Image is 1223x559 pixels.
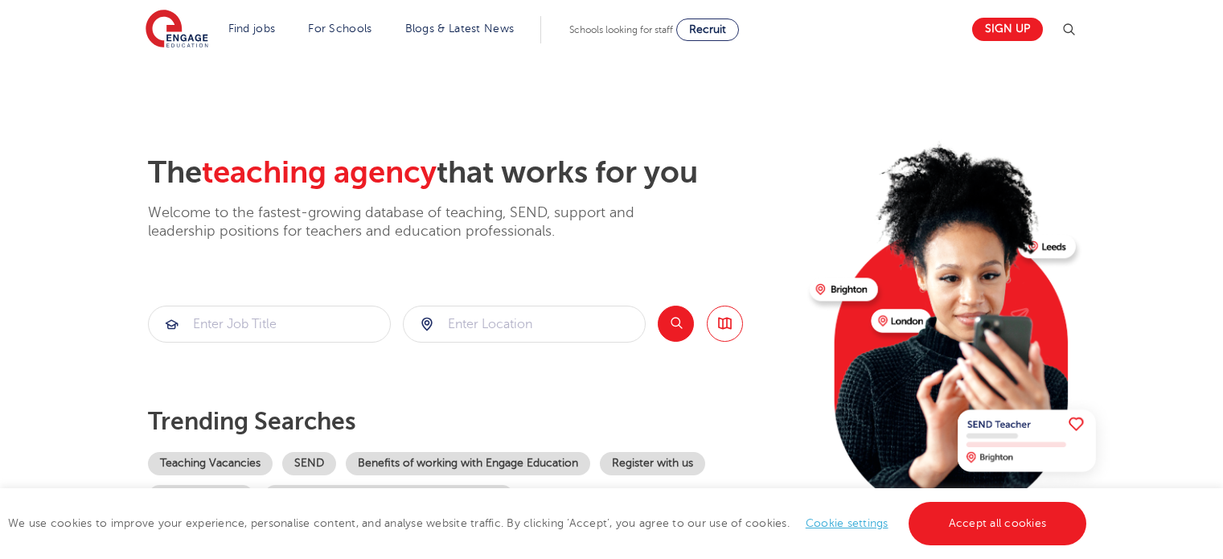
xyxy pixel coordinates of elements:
[909,502,1087,545] a: Accept all cookies
[806,517,889,529] a: Cookie settings
[600,452,705,475] a: Register with us
[148,306,391,343] div: Submit
[148,154,797,191] h2: The that works for you
[346,452,590,475] a: Benefits of working with Engage Education
[148,203,679,241] p: Welcome to the fastest-growing database of teaching, SEND, support and leadership positions for t...
[404,306,645,342] input: Submit
[264,485,514,508] a: Our coverage across [GEOGRAPHIC_DATA]
[149,306,390,342] input: Submit
[148,485,254,508] a: Become a tutor
[202,155,437,190] span: teaching agency
[228,23,276,35] a: Find jobs
[689,23,726,35] span: Recruit
[569,24,673,35] span: Schools looking for staff
[403,306,646,343] div: Submit
[308,23,371,35] a: For Schools
[405,23,515,35] a: Blogs & Latest News
[676,18,739,41] a: Recruit
[658,306,694,342] button: Search
[972,18,1043,41] a: Sign up
[148,452,273,475] a: Teaching Vacancies
[8,517,1090,529] span: We use cookies to improve your experience, personalise content, and analyse website traffic. By c...
[282,452,336,475] a: SEND
[146,10,208,50] img: Engage Education
[148,407,797,436] p: Trending searches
